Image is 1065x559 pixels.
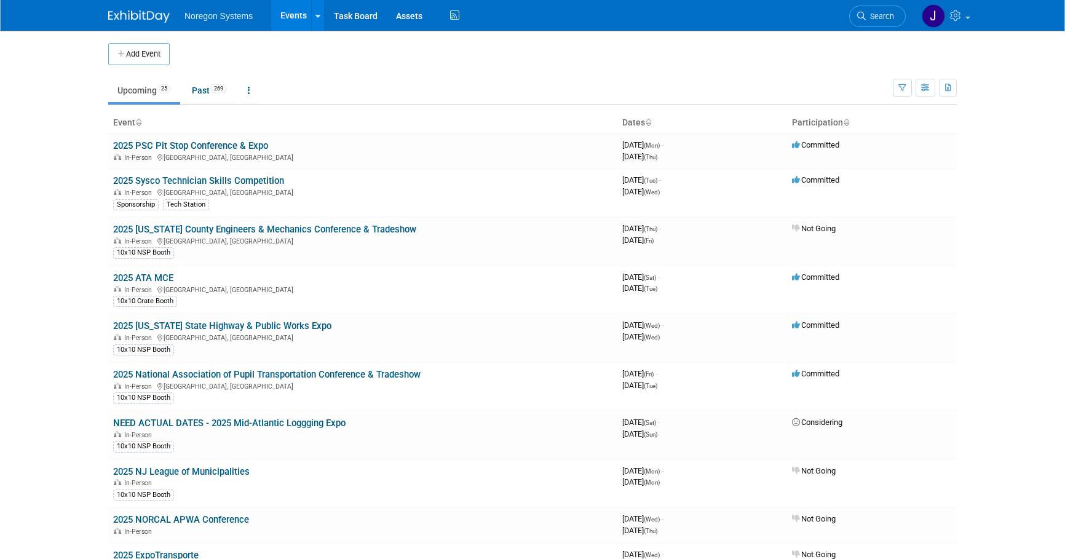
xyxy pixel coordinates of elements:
a: 2025 National Association of Pupil Transportation Conference & Tradeshow [113,369,421,380]
a: NEED ACTUAL DATES - 2025 Mid-Atlantic Loggging Expo [113,418,346,429]
a: Sort by Participation Type [843,117,849,127]
span: In-Person [124,334,156,342]
span: Committed [792,272,839,282]
span: 25 [157,84,171,93]
div: [GEOGRAPHIC_DATA], [GEOGRAPHIC_DATA] [113,332,612,342]
span: Not Going [792,466,836,475]
span: [DATE] [622,381,657,390]
span: Search [866,12,894,21]
div: [GEOGRAPHIC_DATA], [GEOGRAPHIC_DATA] [113,187,612,197]
span: - [659,175,661,184]
div: 10x10 NSP Booth [113,490,174,501]
span: In-Person [124,237,156,245]
span: Considering [792,418,842,427]
span: (Tue) [644,383,657,389]
span: [DATE] [622,369,657,378]
span: [DATE] [622,236,654,245]
div: Sponsorship [113,199,159,210]
span: (Wed) [644,322,660,329]
span: Committed [792,140,839,149]
a: 2025 Sysco Technician Skills Competition [113,175,284,186]
div: [GEOGRAPHIC_DATA], [GEOGRAPHIC_DATA] [113,381,612,391]
img: Johana Gil [922,4,945,28]
span: Committed [792,320,839,330]
span: 269 [210,84,227,93]
span: (Sun) [644,431,657,438]
span: (Thu) [644,154,657,161]
span: (Sat) [644,419,656,426]
span: (Mon) [644,142,660,149]
a: 2025 ATA MCE [113,272,173,283]
th: Participation [787,113,957,133]
span: [DATE] [622,526,657,535]
span: (Wed) [644,334,660,341]
span: In-Person [124,479,156,487]
span: [DATE] [622,272,660,282]
span: Not Going [792,550,836,559]
img: In-Person Event [114,154,121,160]
div: [GEOGRAPHIC_DATA], [GEOGRAPHIC_DATA] [113,236,612,245]
span: - [655,369,657,378]
span: - [662,320,663,330]
span: In-Person [124,528,156,536]
div: 10x10 NSP Booth [113,441,174,452]
span: In-Person [124,154,156,162]
span: - [662,550,663,559]
img: ExhibitDay [108,10,170,23]
a: Search [849,6,906,27]
span: - [662,140,663,149]
img: In-Person Event [114,431,121,437]
span: [DATE] [622,175,661,184]
span: [DATE] [622,140,663,149]
div: [GEOGRAPHIC_DATA], [GEOGRAPHIC_DATA] [113,284,612,294]
a: 2025 [US_STATE] County Engineers & Mechanics Conference & Tradeshow [113,224,416,235]
img: In-Person Event [114,189,121,195]
span: Not Going [792,224,836,233]
span: [DATE] [622,429,657,438]
a: 2025 NJ League of Municipalities [113,466,250,477]
span: In-Person [124,383,156,391]
span: - [662,466,663,475]
img: In-Person Event [114,286,121,292]
span: (Wed) [644,552,660,558]
span: [DATE] [622,283,657,293]
span: Committed [792,369,839,378]
span: [DATE] [622,320,663,330]
span: (Wed) [644,516,660,523]
span: (Fri) [644,371,654,378]
span: In-Person [124,431,156,439]
span: - [658,418,660,427]
span: In-Person [124,286,156,294]
span: [DATE] [622,514,663,523]
span: [DATE] [622,477,660,486]
img: In-Person Event [114,479,121,485]
span: Committed [792,175,839,184]
a: Sort by Event Name [135,117,141,127]
span: (Tue) [644,285,657,292]
button: Add Event [108,43,170,65]
span: In-Person [124,189,156,197]
a: 2025 NORCAL APWA Conference [113,514,249,525]
span: (Fri) [644,237,654,244]
span: (Sat) [644,274,656,281]
span: (Thu) [644,528,657,534]
span: (Mon) [644,468,660,475]
a: 2025 [US_STATE] State Highway & Public Works Expo [113,320,331,331]
span: [DATE] [622,224,661,233]
span: (Tue) [644,177,657,184]
th: Event [108,113,617,133]
div: 10x10 Crate Booth [113,296,177,307]
div: Tech Station [163,199,209,210]
span: Noregon Systems [184,11,253,21]
span: (Mon) [644,479,660,486]
a: Sort by Start Date [645,117,651,127]
div: 10x10 NSP Booth [113,344,174,355]
div: 10x10 NSP Booth [113,247,174,258]
a: Past269 [183,79,236,102]
span: [DATE] [622,418,660,427]
span: [DATE] [622,550,663,559]
span: - [659,224,661,233]
span: (Wed) [644,189,660,196]
img: In-Person Event [114,528,121,534]
span: [DATE] [622,466,663,475]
